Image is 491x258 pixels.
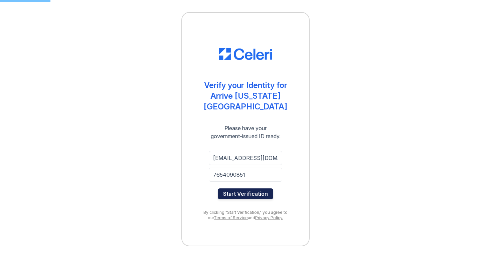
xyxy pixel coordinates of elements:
img: CE_Logo_Blue-a8612792a0a2168367f1c8372b55b34899dd931a85d93a1a3d3e32e68fde9ad4.png [219,48,272,60]
input: Phone [209,168,282,182]
div: Please have your government-issued ID ready. [199,124,293,140]
div: Verify your Identity for Arrive [US_STATE][GEOGRAPHIC_DATA] [195,80,296,112]
a: Terms of Service [214,215,248,220]
a: Privacy Policy. [255,215,283,220]
input: Email [209,151,282,165]
button: Start Verification [218,188,273,199]
div: By clicking "Start Verification," you agree to our and [195,210,296,221]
